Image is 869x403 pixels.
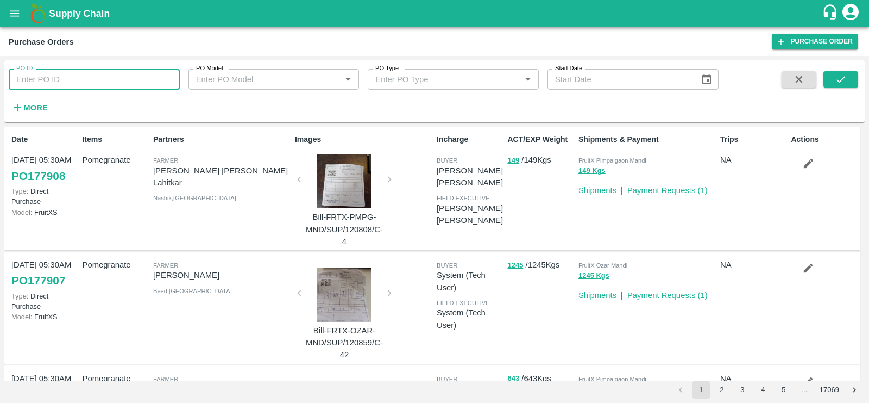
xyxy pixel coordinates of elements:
[627,186,708,195] a: Payment Requests (1)
[153,157,178,164] span: Farmer
[11,154,78,166] p: [DATE] 05:30AM
[713,381,731,399] button: Go to page 2
[734,381,751,399] button: Go to page 3
[816,381,842,399] button: Go to page 17069
[9,69,180,90] input: Enter PO ID
[507,134,574,145] p: ACT/EXP Weight
[822,4,841,23] div: customer-support
[153,288,232,294] span: Beed , [GEOGRAPHIC_DATA]
[11,291,78,312] p: Direct Purchase
[841,2,860,25] div: account of current user
[772,34,858,49] a: Purchase Order
[192,72,338,86] input: Enter PO Model
[11,187,28,195] span: Type:
[27,3,49,24] img: logo
[507,154,574,166] p: / 149 Kgs
[437,376,457,382] span: buyer
[437,300,490,306] span: field executive
[720,373,786,385] p: NA
[507,154,519,167] button: 149
[616,180,623,196] div: |
[11,186,78,207] p: Direct Purchase
[11,373,78,385] p: [DATE] 05:30AM
[341,72,355,86] button: Open
[720,154,786,166] p: NA
[507,259,574,271] p: / 1245 Kgs
[578,270,609,282] button: 1245 Kgs
[796,385,813,395] div: …
[507,373,574,385] p: / 643 Kgs
[82,154,148,166] p: Pomegranate
[846,381,863,399] button: Go to next page
[670,381,865,399] nav: pagination navigation
[547,69,692,90] input: Start Date
[720,134,786,145] p: Trips
[371,72,518,86] input: Enter PO Type
[555,64,582,73] label: Start Date
[82,259,148,271] p: Pomegranate
[49,6,822,21] a: Supply Chain
[696,69,717,90] button: Choose date
[692,381,710,399] button: page 1
[9,35,74,49] div: Purchase Orders
[11,208,32,216] span: Model:
[578,262,627,269] span: FruitX Ozar Mandi
[578,134,716,145] p: Shipments & Payment
[11,313,32,321] span: Model:
[153,262,178,269] span: Farmer
[507,259,523,272] button: 1245
[153,195,236,201] span: Nashik , [GEOGRAPHIC_DATA]
[578,165,606,177] button: 149 Kgs
[775,381,792,399] button: Go to page 5
[11,292,28,300] span: Type:
[304,325,385,361] p: Bill-FRTX-OZAR-MND/SUP/120859/C-42
[82,134,148,145] p: Items
[11,134,78,145] p: Date
[437,165,503,189] p: [PERSON_NAME] [PERSON_NAME]
[627,291,708,300] a: Payment Requests (1)
[82,373,148,385] p: Pomegranate
[437,262,457,269] span: buyer
[153,165,291,189] p: [PERSON_NAME] [PERSON_NAME] Lahitkar
[11,271,65,290] a: PO177907
[2,1,27,26] button: open drawer
[437,134,503,145] p: Incharge
[11,259,78,271] p: [DATE] 05:30AM
[616,285,623,301] div: |
[791,134,857,145] p: Actions
[153,134,291,145] p: Partners
[153,376,178,382] span: Farmer
[9,98,51,117] button: More
[578,186,616,195] a: Shipments
[23,103,48,112] strong: More
[11,207,78,218] p: FruitXS
[153,269,291,281] p: [PERSON_NAME]
[11,166,65,186] a: PO177908
[578,291,616,300] a: Shipments
[578,376,646,382] span: FruitX Pimpalgaon Mandi
[375,64,399,73] label: PO Type
[16,64,33,73] label: PO ID
[304,211,385,247] p: Bill-FRTX-PMPG-MND/SUP/120808/C-4
[437,307,503,331] p: System (Tech User)
[437,202,503,227] p: [PERSON_NAME] [PERSON_NAME]
[437,157,457,164] span: buyer
[521,72,535,86] button: Open
[295,134,432,145] p: Images
[11,312,78,322] p: FruitXS
[754,381,772,399] button: Go to page 4
[437,195,490,201] span: field executive
[720,259,786,271] p: NA
[578,157,646,164] span: FruitX Pimpalgaon Mandi
[437,269,503,294] p: System (Tech User)
[49,8,110,19] b: Supply Chain
[196,64,223,73] label: PO Model
[507,373,519,385] button: 643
